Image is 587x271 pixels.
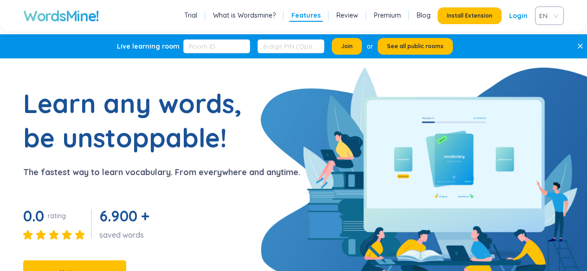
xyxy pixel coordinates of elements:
[258,39,324,53] input: 6-digit PIN (Optional)
[336,11,358,20] a: Review
[509,7,528,24] a: Login
[438,7,502,24] button: Install Extension
[23,6,99,25] a: WordsMine!
[417,11,431,20] a: Blog
[378,38,453,55] button: See all public rooms
[387,43,444,50] span: See all public rooms
[367,41,373,51] div: or
[48,211,66,221] div: rating
[23,207,44,225] span: 0.0
[23,166,300,179] p: The fastest way to learn vocabulary. From everywhere and anytime.
[117,42,180,51] div: Live learning room
[332,38,362,55] button: Join
[184,11,197,20] a: Trial
[23,86,255,155] h1: Learn any words, be unstoppable!
[99,207,149,225] span: 6.900 +
[447,12,492,19] span: Install Extension
[183,39,250,53] input: Room ID
[341,43,353,50] span: Join
[213,11,276,20] a: What is Wordsmine?
[99,230,153,240] div: saved words
[539,9,556,23] span: VIE
[291,11,321,20] a: Features
[374,11,401,20] a: Premium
